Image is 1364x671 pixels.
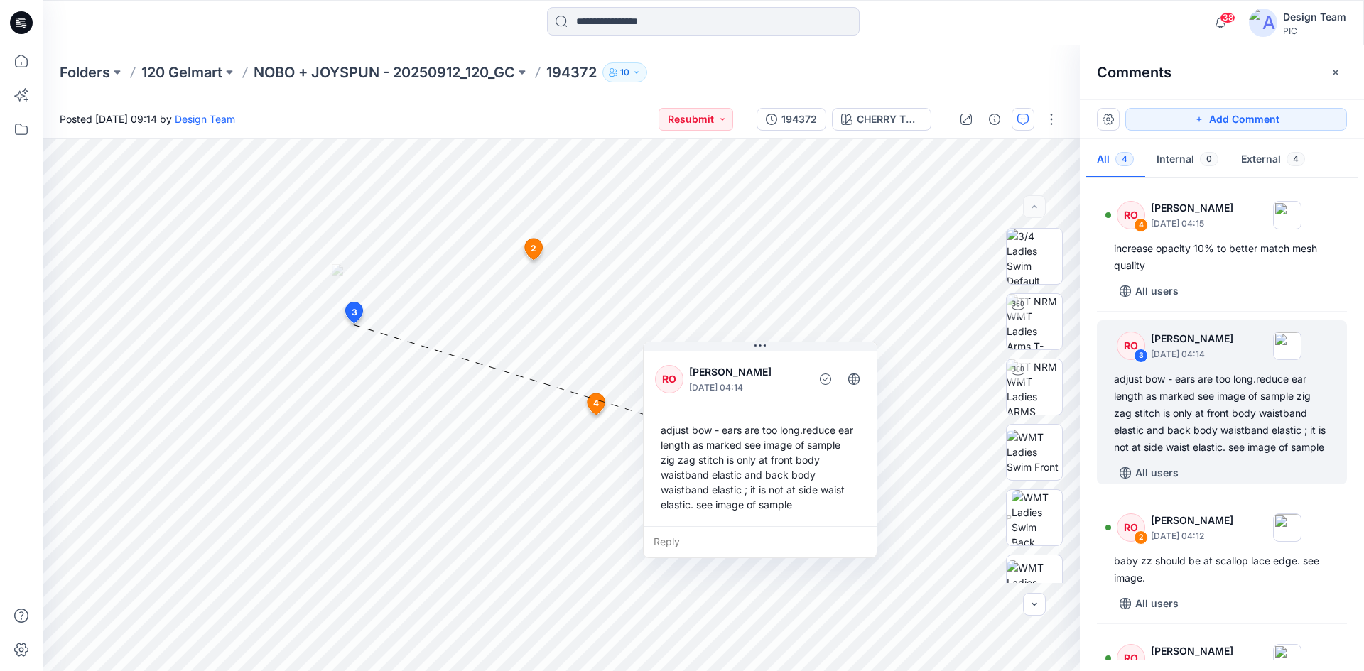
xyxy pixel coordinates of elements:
button: All users [1114,280,1184,302]
p: [DATE] 04:14 [1151,347,1233,361]
p: [PERSON_NAME] [1151,330,1233,347]
div: 194372 [781,111,817,127]
div: adjust bow - ears are too long.reduce ear length as marked see image of sample zig zag stitch is ... [655,417,865,518]
div: adjust bow - ears are too long.reduce ear length as marked see image of sample zig zag stitch is ... [1114,371,1330,456]
button: 10 [602,62,647,82]
span: 38 [1220,12,1235,23]
p: [PERSON_NAME] [1151,200,1233,217]
h2: Comments [1097,64,1171,81]
button: 194372 [757,108,826,131]
p: [DATE] 04:15 [1151,217,1233,231]
span: 4 [593,397,599,410]
img: avatar [1249,9,1277,37]
span: 4 [1115,152,1134,166]
div: Design Team [1283,9,1346,26]
span: 3 [352,306,357,319]
div: increase opacity 10% to better match mesh quality [1114,240,1330,274]
button: All users [1114,592,1184,615]
button: Add Comment [1125,108,1347,131]
div: Reply [644,526,877,557]
p: [PERSON_NAME] [689,364,805,381]
div: RO [1117,513,1145,542]
p: All users [1135,283,1179,300]
button: All users [1114,462,1184,484]
img: WMT Ladies Swim Front [1007,430,1062,474]
img: WMT Ladies Swim Back [1012,490,1062,545]
button: External [1230,142,1316,178]
img: 3/4 Ladies Swim Default [1007,229,1062,284]
p: 194372 [546,62,597,82]
p: [DATE] 04:14 [689,381,805,395]
p: All users [1135,464,1179,481]
p: [PERSON_NAME] [1151,512,1233,529]
div: PIC [1283,26,1346,36]
div: RO [1117,201,1145,229]
img: TT NRM WMT Ladies ARMS DOWN [1007,359,1062,415]
span: 4 [1287,152,1305,166]
a: Folders [60,62,110,82]
span: 2 [531,242,536,255]
p: All users [1135,595,1179,612]
button: CHERRY TOMATO [832,108,931,131]
a: NOBO + JOYSPUN - 20250912_120_GC [254,62,515,82]
span: Posted [DATE] 09:14 by [60,111,235,126]
p: 10 [620,65,629,80]
button: All [1086,142,1145,178]
button: Details [983,108,1006,131]
div: 3 [1134,349,1148,363]
button: Internal [1145,142,1230,178]
span: 0 [1200,152,1218,166]
p: [PERSON_NAME] [1151,643,1233,660]
div: 2 [1134,530,1148,545]
p: [DATE] 04:12 [1151,529,1233,543]
a: 120 Gelmart [141,62,222,82]
div: baby zz should be at scallop lace edge. see image. [1114,552,1330,587]
div: RO [1117,332,1145,360]
a: Design Team [175,113,235,125]
div: 4 [1134,218,1148,232]
img: WMT Ladies Swim Left [1007,560,1062,605]
div: RO [655,365,683,393]
div: CHERRY TOMATO [857,111,922,127]
img: TT NRM WMT Ladies Arms T-POSE [1007,294,1062,349]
